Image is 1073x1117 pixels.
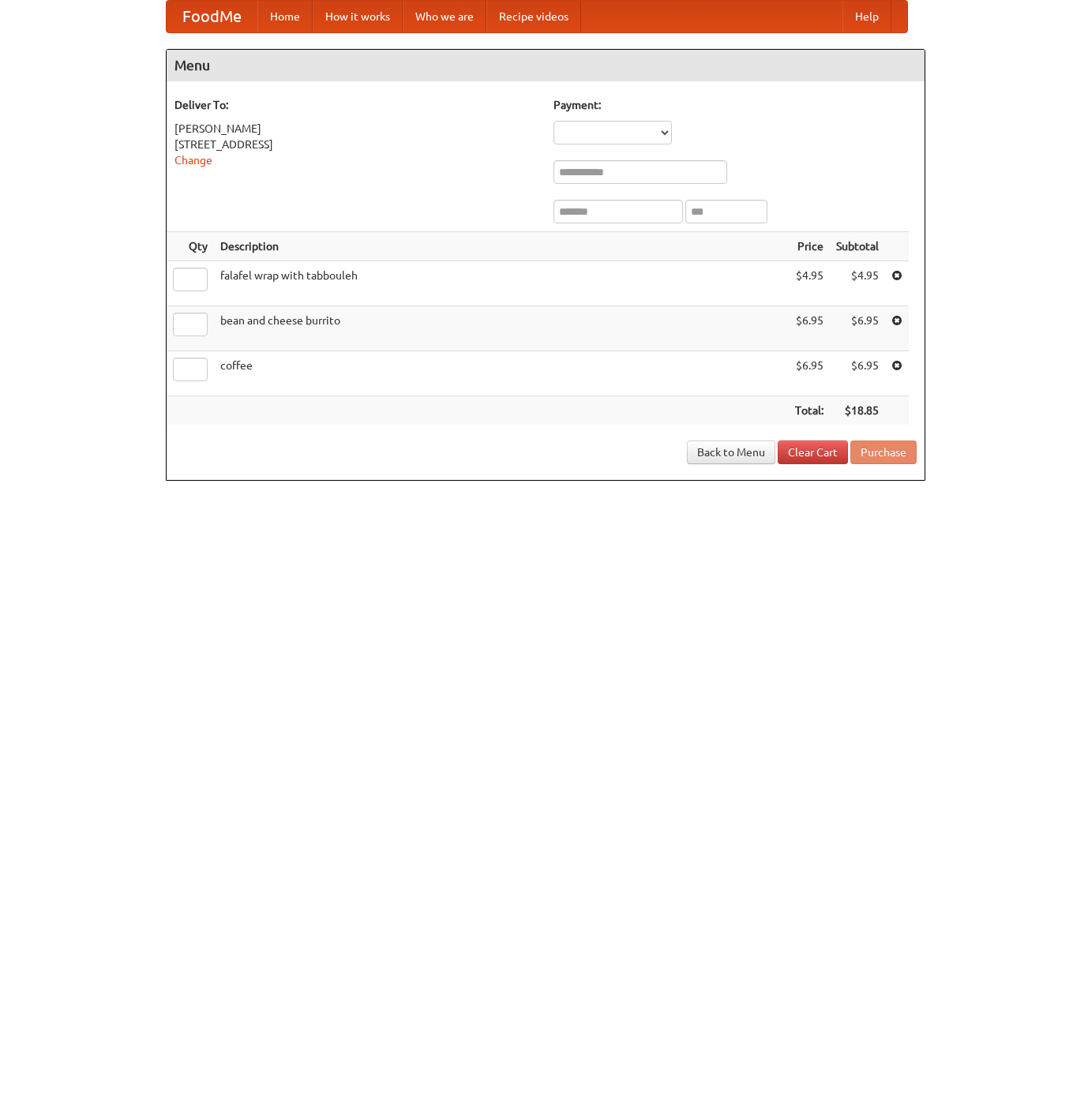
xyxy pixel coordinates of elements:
[789,396,830,425] th: Total:
[789,351,830,396] td: $6.95
[214,232,789,261] th: Description
[830,396,885,425] th: $18.85
[830,232,885,261] th: Subtotal
[214,261,789,306] td: falafel wrap with tabbouleh
[830,306,885,351] td: $6.95
[174,137,538,152] div: [STREET_ADDRESS]
[174,97,538,113] h5: Deliver To:
[778,440,848,464] a: Clear Cart
[687,440,775,464] a: Back to Menu
[789,232,830,261] th: Price
[403,1,486,32] a: Who we are
[830,351,885,396] td: $6.95
[167,50,925,81] h4: Menu
[313,1,403,32] a: How it works
[214,351,789,396] td: coffee
[167,232,214,261] th: Qty
[842,1,891,32] a: Help
[174,121,538,137] div: [PERSON_NAME]
[830,261,885,306] td: $4.95
[789,261,830,306] td: $4.95
[174,154,212,167] a: Change
[789,306,830,351] td: $6.95
[257,1,313,32] a: Home
[486,1,581,32] a: Recipe videos
[214,306,789,351] td: bean and cheese burrito
[553,97,917,113] h5: Payment:
[850,440,917,464] button: Purchase
[167,1,257,32] a: FoodMe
